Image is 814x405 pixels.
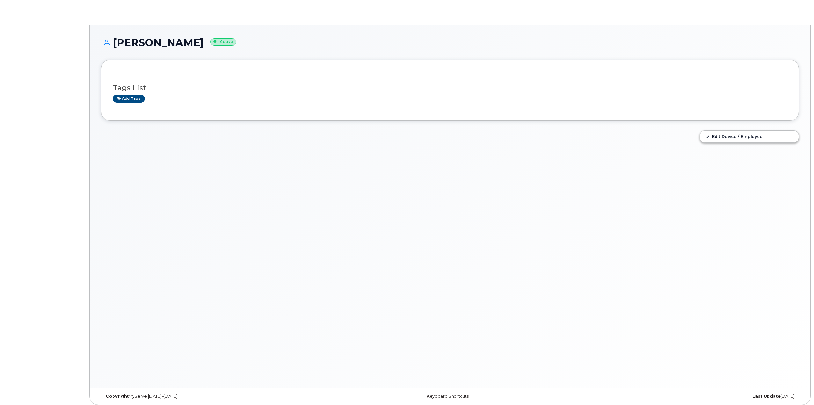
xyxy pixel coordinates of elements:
[427,394,469,399] a: Keyboard Shortcuts
[113,84,787,92] h3: Tags List
[210,38,236,46] small: Active
[101,37,799,48] h1: [PERSON_NAME]
[752,394,781,399] strong: Last Update
[566,394,799,399] div: [DATE]
[101,394,334,399] div: MyServe [DATE]–[DATE]
[113,95,145,103] a: Add tags
[700,131,799,142] a: Edit Device / Employee
[106,394,129,399] strong: Copyright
